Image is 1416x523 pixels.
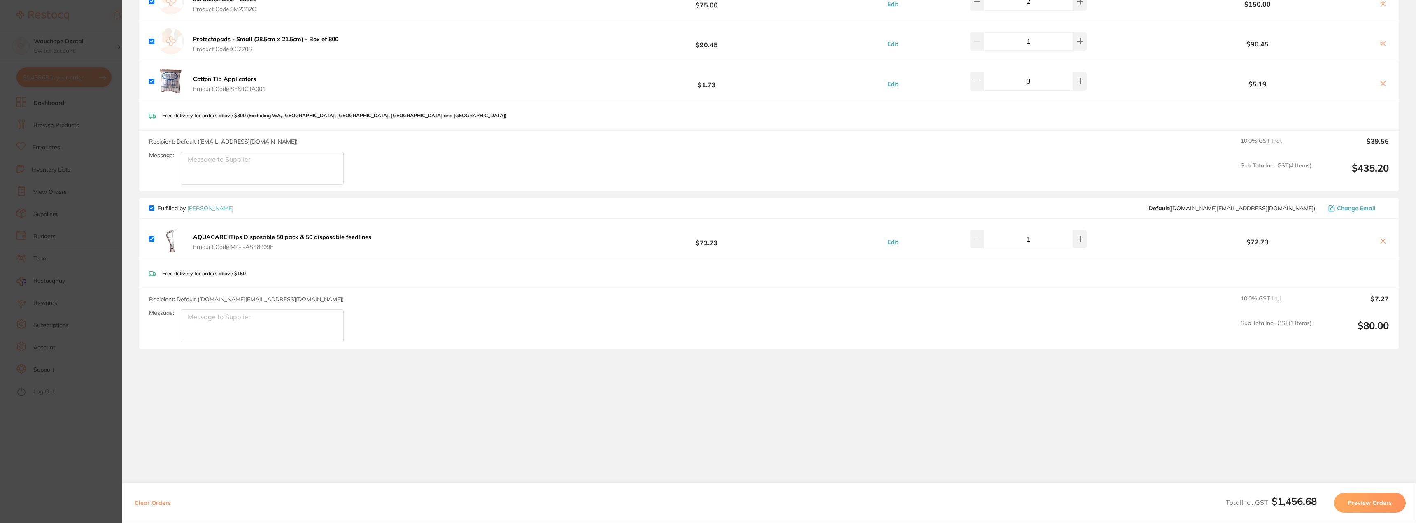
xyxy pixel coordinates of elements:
b: $1.73 [583,74,831,89]
p: Free delivery for orders above $150 [162,271,246,277]
span: Product Code: 3M2382C [193,6,257,12]
b: Cotton Tip Applicators [193,75,256,83]
label: Message: [149,309,174,316]
b: Default [1148,205,1169,212]
button: Cotton Tip Applicators Product Code:SENTCTA001 [191,75,268,93]
button: Preview Orders [1334,493,1406,513]
button: Protectapads - Small (28.5cm x 21.5cm) - Box of 800 Product Code:KC2706 [191,35,341,53]
b: $150.00 [1141,0,1374,8]
img: eXV2aWo5Yg [158,226,184,252]
span: Total Incl. GST [1226,498,1317,507]
span: 10.0 % GST Incl. [1241,137,1311,156]
span: customer.care@henryschein.com.au [1148,205,1315,212]
button: Edit [885,238,901,246]
span: Recipient: Default ( [EMAIL_ADDRESS][DOMAIN_NAME] ) [149,138,298,145]
output: $39.56 [1318,137,1389,156]
b: $90.45 [1141,40,1374,48]
p: Free delivery for orders above $300 (Excluding WA, [GEOGRAPHIC_DATA], [GEOGRAPHIC_DATA], [GEOGRAP... [162,113,507,119]
span: Product Code: SENTCTA001 [193,86,265,92]
output: $80.00 [1318,320,1389,342]
b: $1,456.68 [1272,495,1317,507]
img: empty.jpg [158,28,184,54]
b: $72.73 [1141,238,1374,246]
output: $7.27 [1318,295,1389,313]
a: [PERSON_NAME] [187,205,233,212]
span: Sub Total Incl. GST ( 1 Items) [1241,320,1311,342]
button: Edit [885,40,901,48]
span: Recipient: Default ( [DOMAIN_NAME][EMAIL_ADDRESS][DOMAIN_NAME] ) [149,295,344,303]
img: cHpqdXJyMQ [158,68,184,94]
b: $72.73 [583,231,831,246]
b: $90.45 [583,34,831,49]
p: Fulfilled by [158,205,233,212]
button: Edit [885,0,901,8]
span: Change Email [1337,205,1376,212]
span: Sub Total Incl. GST ( 4 Items) [1241,162,1311,185]
span: 10.0 % GST Incl. [1241,295,1311,313]
span: Product Code: KC2706 [193,46,338,52]
b: $5.19 [1141,80,1374,88]
output: $435.20 [1318,162,1389,185]
span: Product Code: M4-I-ASS8009F [193,244,371,250]
button: Clear Orders [132,493,173,513]
b: AQUACARE iTips Disposable 50 pack & 50 disposable feedlines [193,233,371,241]
button: Edit [885,80,901,88]
button: Change Email [1326,205,1389,212]
button: AQUACARE iTips Disposable 50 pack & 50 disposable feedlines Product Code:M4-I-ASS8009F [191,233,374,251]
label: Message: [149,152,174,159]
b: Protectapads - Small (28.5cm x 21.5cm) - Box of 800 [193,35,338,43]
